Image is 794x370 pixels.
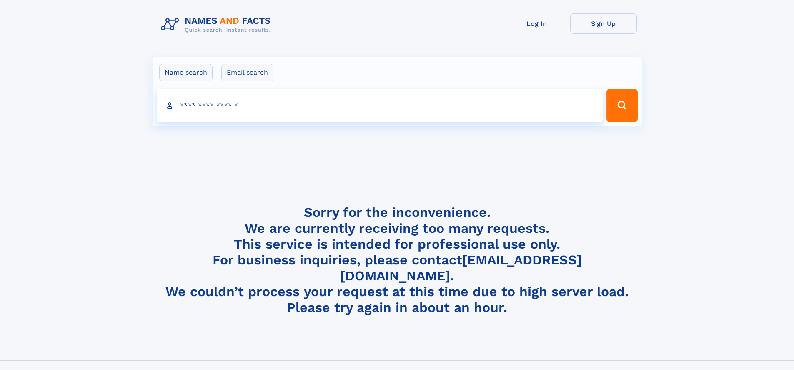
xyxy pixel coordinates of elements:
[503,13,570,34] a: Log In
[570,13,637,34] a: Sign Up
[340,252,582,284] a: [EMAIL_ADDRESS][DOMAIN_NAME]
[221,64,273,81] label: Email search
[606,89,637,122] button: Search Button
[159,64,213,81] label: Name search
[157,89,603,122] input: search input
[158,13,278,36] img: Logo Names and Facts
[158,204,637,316] h4: Sorry for the inconvenience. We are currently receiving too many requests. This service is intend...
